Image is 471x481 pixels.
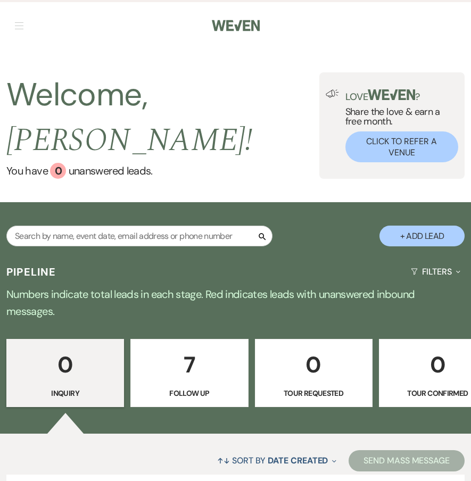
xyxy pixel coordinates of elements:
[130,339,248,407] a: 7Follow Up
[326,89,339,98] img: loud-speaker-illustration.svg
[262,387,366,399] p: Tour Requested
[217,455,230,466] span: ↑↓
[50,163,66,179] div: 0
[255,339,373,407] a: 0Tour Requested
[212,14,260,37] img: Weven Logo
[407,258,465,286] button: Filters
[137,347,241,383] p: 7
[339,89,458,162] div: Share the love & earn a free month.
[368,89,415,100] img: weven-logo-green.svg
[137,387,241,399] p: Follow Up
[6,264,56,279] h3: Pipeline
[6,116,252,165] span: [PERSON_NAME] !
[6,72,319,163] h2: Welcome,
[345,131,458,162] button: Click to Refer a Venue
[13,347,117,383] p: 0
[213,446,341,475] button: Sort By Date Created
[349,450,465,471] button: Send Mass Message
[6,339,124,407] a: 0Inquiry
[379,226,465,246] button: + Add Lead
[6,226,272,246] input: Search by name, event date, email address or phone number
[268,455,328,466] span: Date Created
[262,347,366,383] p: 0
[345,89,458,102] p: Love ?
[6,163,319,179] a: You have 0 unanswered leads.
[13,387,117,399] p: Inquiry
